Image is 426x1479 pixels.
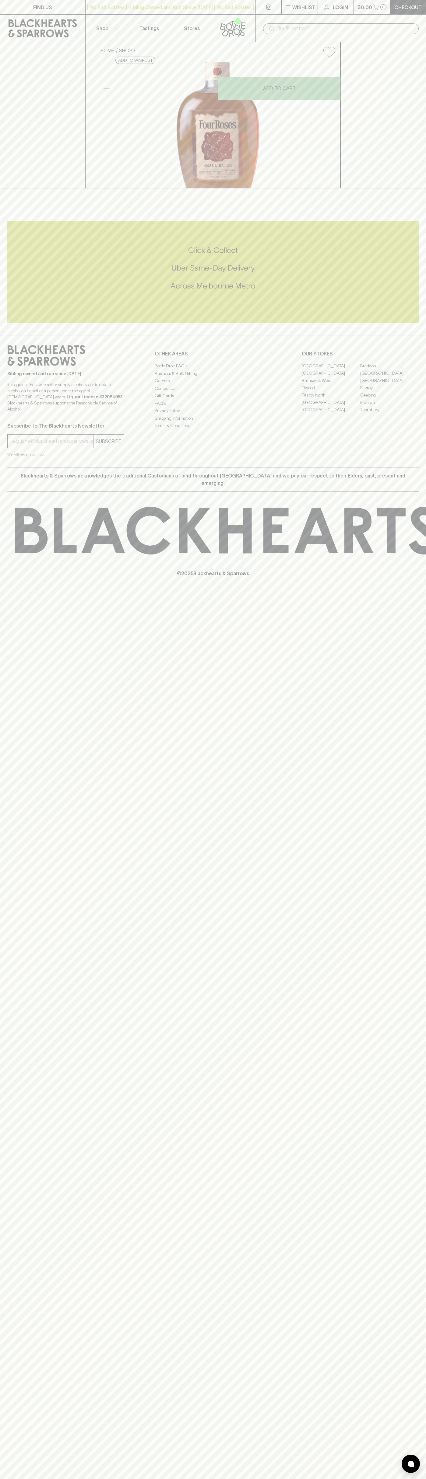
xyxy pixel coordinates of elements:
[155,422,272,429] a: Terms & Conditions
[302,406,360,413] a: [GEOGRAPHIC_DATA]
[155,400,272,407] a: FAQ's
[96,62,340,188] img: 39315.png
[360,399,419,406] a: Prahran
[408,1461,414,1467] img: bubble-icon
[292,4,315,11] p: Wishlist
[360,406,419,413] a: Thornbury
[302,399,360,406] a: [GEOGRAPHIC_DATA]
[382,5,385,9] p: 0
[155,362,272,370] a: Bottle Drop FAQ's
[302,377,360,384] a: Brunswick West
[128,15,171,42] a: Tastings
[155,377,272,385] a: Careers
[155,370,272,377] a: Business & Bulk Gifting
[302,362,360,369] a: [GEOGRAPHIC_DATA]
[357,4,372,11] p: $0.00
[302,369,360,377] a: [GEOGRAPHIC_DATA]
[93,435,124,448] button: SUBSCRIBE
[171,15,213,42] a: Stores
[119,48,132,53] a: SHOP
[7,281,419,291] h5: Across Melbourne Metro
[7,221,419,323] div: Call to action block
[278,24,414,33] input: Try "Pinot noir"
[302,384,360,391] a: Elwood
[86,15,128,42] button: Shop
[360,391,419,399] a: Geelong
[155,407,272,414] a: Privacy Policy
[360,369,419,377] a: [GEOGRAPHIC_DATA]
[7,422,124,429] p: Subscribe to The Blackhearts Newsletter
[333,4,348,11] p: Login
[12,472,414,487] p: Blackhearts & Sparrows acknowledges the traditional Custodians of land throughout [GEOGRAPHIC_DAT...
[155,385,272,392] a: Contact Us
[263,85,296,92] p: ADD TO CART
[115,57,155,64] button: Add to wishlist
[184,25,200,32] p: Stores
[33,4,52,11] p: FIND US
[360,384,419,391] a: Fitzroy
[302,391,360,399] a: Fitzroy North
[155,392,272,400] a: Gift Cards
[12,436,93,446] input: e.g. jane@blackheartsandsparrows.com.au
[67,394,123,399] strong: Liquor License #32064953
[96,25,108,32] p: Shop
[321,44,338,60] button: Add to wishlist
[155,414,272,422] a: Shipping Information
[394,4,422,11] p: Checkout
[7,245,419,255] h5: Click & Collect
[218,77,340,100] button: ADD TO CART
[302,350,419,357] p: OUR STORES
[7,371,124,377] p: Sibling owned and run since [DATE]
[155,350,272,357] p: OTHER AREAS
[7,451,124,457] p: We will never spam you
[7,382,124,412] p: It is against the law to sell or supply alcohol to, or to obtain alcohol on behalf of a person un...
[139,25,159,32] p: Tastings
[96,438,121,445] p: SUBSCRIBE
[360,362,419,369] a: Braddon
[360,377,419,384] a: [GEOGRAPHIC_DATA]
[7,263,419,273] h5: Uber Same-Day Delivery
[100,48,114,53] a: HOME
